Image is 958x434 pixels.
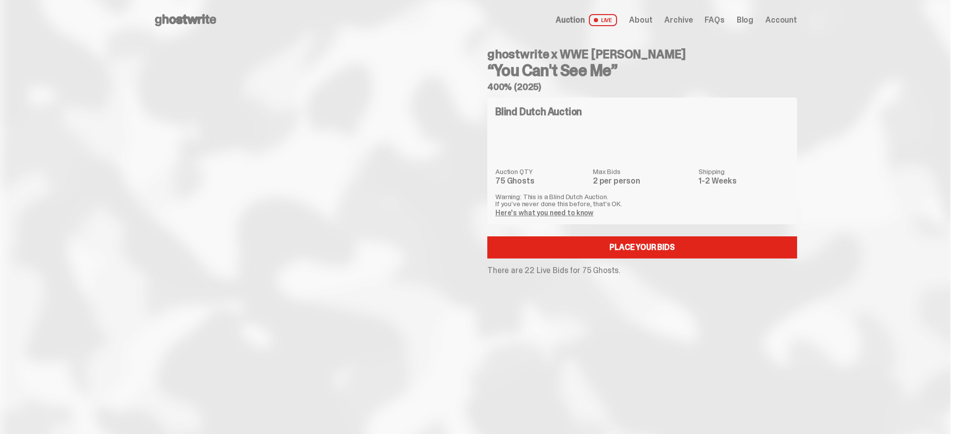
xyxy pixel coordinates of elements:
[556,14,617,26] a: Auction LIVE
[629,16,652,24] a: About
[495,168,587,175] dt: Auction QTY
[699,177,789,185] dd: 1-2 Weeks
[487,267,797,275] p: There are 22 Live Bids for 75 Ghosts.
[487,62,797,78] h3: “You Can't See Me”
[495,107,582,117] h4: Blind Dutch Auction
[487,236,797,258] a: Place your Bids
[487,48,797,60] h4: ghostwrite x WWE [PERSON_NAME]
[495,177,587,185] dd: 75 Ghosts
[705,16,724,24] a: FAQs
[737,16,753,24] a: Blog
[664,16,692,24] a: Archive
[556,16,585,24] span: Auction
[589,14,618,26] span: LIVE
[593,168,692,175] dt: Max Bids
[765,16,797,24] a: Account
[495,193,789,207] p: Warning: This is a Blind Dutch Auction. If you’ve never done this before, that’s OK.
[495,208,593,217] a: Here's what you need to know
[593,177,692,185] dd: 2 per person
[487,82,797,92] h5: 400% (2025)
[699,168,789,175] dt: Shipping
